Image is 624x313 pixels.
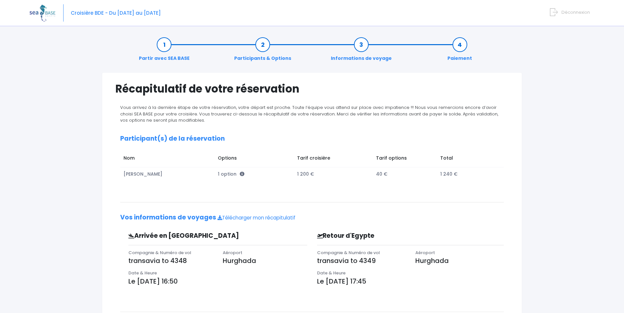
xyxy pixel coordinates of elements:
p: transavia to 4349 [317,256,406,266]
a: Paiement [444,41,475,62]
span: Croisière BDE - Du [DATE] au [DATE] [71,9,161,16]
td: 40 € [373,167,437,181]
a: Télécharger mon récapitulatif [217,214,295,221]
span: Aéroport [415,250,435,256]
p: transavia to 4348 [128,256,213,266]
h3: Retour d'Egypte [312,232,460,240]
a: Informations de voyage [328,41,395,62]
td: Total [437,151,498,167]
a: Participants & Options [231,41,294,62]
span: Date & Heure [128,270,157,276]
span: Date & Heure [317,270,346,276]
td: 1 200 € [294,167,373,181]
span: Compagnie & Numéro de vol [317,250,380,256]
span: Compagnie & Numéro de vol [128,250,191,256]
td: Nom [120,151,215,167]
span: Vous arrivez à la dernière étape de votre réservation, votre départ est proche. Toute l’équipe vo... [120,104,498,123]
h2: Participant(s) de la réservation [120,135,504,143]
td: [PERSON_NAME] [120,167,215,181]
td: 1 240 € [437,167,498,181]
a: Partir avec SEA BASE [136,41,193,62]
p: Hurghada [223,256,307,266]
td: Tarif options [373,151,437,167]
p: Hurghada [415,256,504,266]
p: Le [DATE] 17:45 [317,276,504,286]
td: Tarif croisière [294,151,373,167]
td: Options [215,151,294,167]
h2: Vos informations de voyages [120,214,504,221]
span: Déconnexion [561,9,590,15]
p: Le [DATE] 16:50 [128,276,307,286]
h1: Récapitulatif de votre réservation [115,82,509,95]
h3: Arrivée en [GEOGRAPHIC_DATA] [123,232,265,240]
span: 1 option [218,171,244,177]
span: Aéroport [223,250,242,256]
